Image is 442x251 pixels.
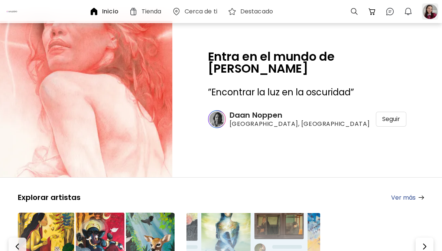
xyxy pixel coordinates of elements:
span: [GEOGRAPHIC_DATA], [GEOGRAPHIC_DATA] [230,120,370,128]
img: bellIcon [404,7,413,16]
img: cart [368,7,377,16]
img: arrow-right [419,196,424,200]
span: Seguir [382,115,400,123]
span: Encontrar la luz en la oscuridad [211,86,351,98]
h6: Destacado [240,9,273,15]
a: Ver más [391,193,424,202]
h5: Explorar artistas [18,193,81,202]
img: Next-button [420,242,429,251]
h6: Cerca de ti [185,9,217,15]
a: Daan Noppen[GEOGRAPHIC_DATA], [GEOGRAPHIC_DATA]Seguir [208,110,406,128]
h3: ” ” [208,86,406,98]
h6: Tienda [142,9,162,15]
button: bellIcon [402,5,415,18]
img: chatIcon [386,7,394,16]
h6: Daan Noppen [230,110,370,120]
img: Prev-button [13,242,22,251]
div: Seguir [376,112,406,127]
a: Inicio [90,7,121,16]
a: Cerca de ti [172,7,220,16]
a: Destacado [228,7,276,16]
h6: Inicio [102,9,118,15]
h2: Entra en el mundo de [PERSON_NAME] [208,51,406,74]
a: Tienda [129,7,165,16]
